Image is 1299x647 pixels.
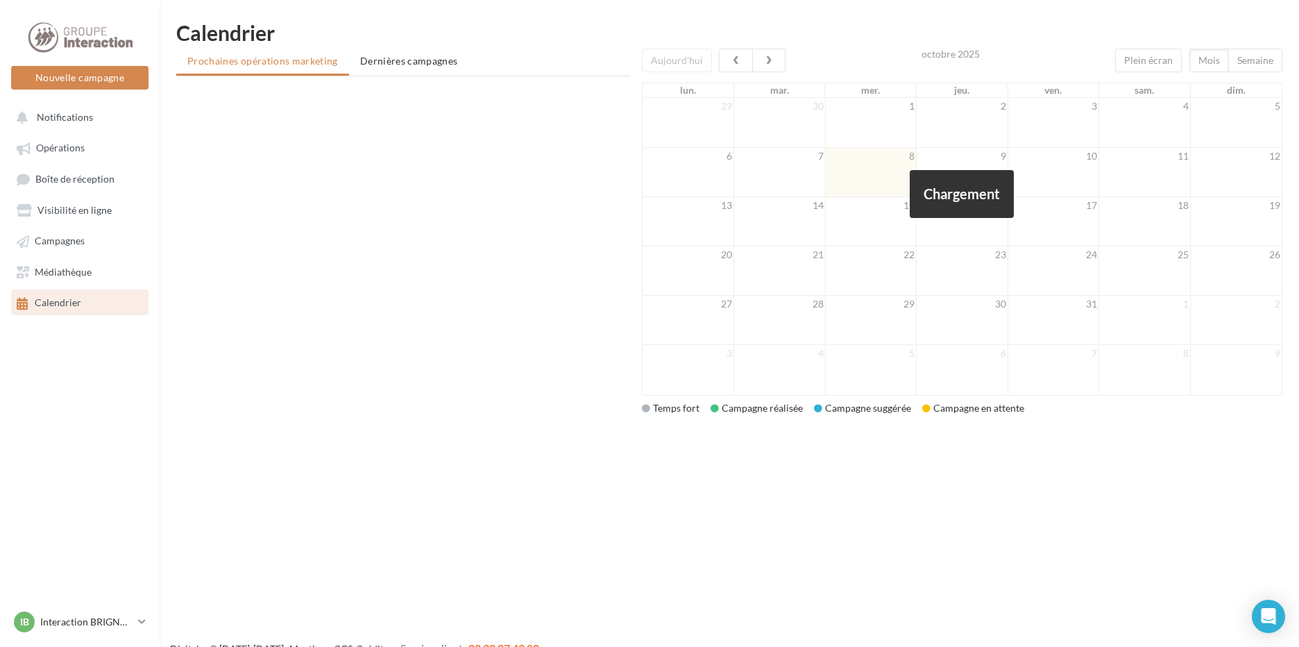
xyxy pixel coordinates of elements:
[814,401,911,415] div: Campagne suggérée
[37,111,93,123] span: Notifications
[1252,600,1285,633] div: Open Intercom Messenger
[642,49,1282,396] div: '
[642,401,699,415] div: Temps fort
[11,609,148,635] a: IB Interaction BRIGNOLES
[711,401,803,415] div: Campagne réalisée
[8,259,151,284] a: Médiathèque
[8,166,151,192] a: Boîte de réception
[910,170,1014,218] div: Chargement
[8,197,151,222] a: Visibilité en ligne
[8,289,151,314] a: Calendrier
[36,142,85,154] span: Opérations
[8,104,146,129] button: Notifications
[922,401,1024,415] div: Campagne en attente
[35,235,85,247] span: Campagnes
[35,297,81,309] span: Calendrier
[35,173,114,185] span: Boîte de réception
[40,615,133,629] p: Interaction BRIGNOLES
[187,55,338,67] span: Prochaines opérations marketing
[360,55,458,67] span: Dernières campagnes
[8,228,151,253] a: Campagnes
[35,266,92,278] span: Médiathèque
[11,66,148,90] button: Nouvelle campagne
[8,135,151,160] a: Opérations
[20,615,29,629] span: IB
[37,204,112,216] span: Visibilité en ligne
[176,22,1282,43] h1: Calendrier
